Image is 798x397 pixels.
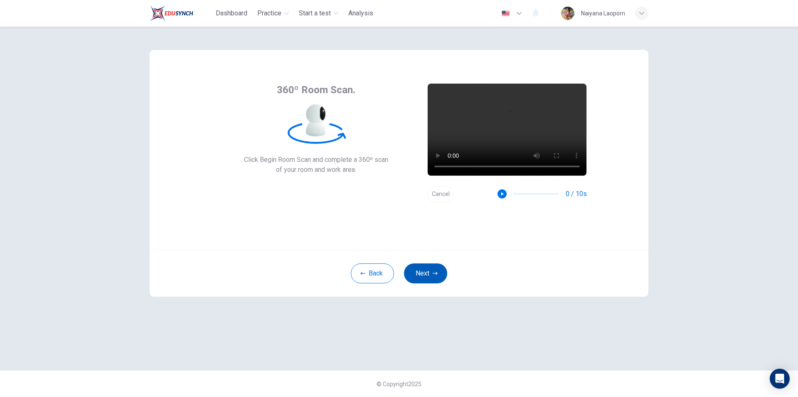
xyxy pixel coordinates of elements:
span: Analysis [348,8,373,18]
span: Dashboard [216,8,247,18]
img: en [500,10,511,17]
span: © Copyright 2025 [377,381,421,387]
a: Train Test logo [150,5,212,22]
span: of your room and work area. [244,165,388,175]
span: Practice [257,8,281,18]
img: Train Test logo [150,5,193,22]
span: Start a test [299,8,331,18]
span: 360º Room Scan. [277,83,355,97]
img: Profile picture [561,7,574,20]
div: Open Intercom Messenger [770,369,790,389]
div: Naiyana Laoporn [581,8,625,18]
button: Practice [254,6,292,21]
button: Analysis [345,6,377,21]
button: Back [351,263,394,283]
button: Next [404,263,447,283]
span: Click Begin Room Scan and complete a 360º scan [244,155,388,165]
button: Dashboard [212,6,251,21]
button: Start a test [296,6,342,21]
button: Cancel [427,186,454,202]
span: 0 / 10s [566,189,587,199]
